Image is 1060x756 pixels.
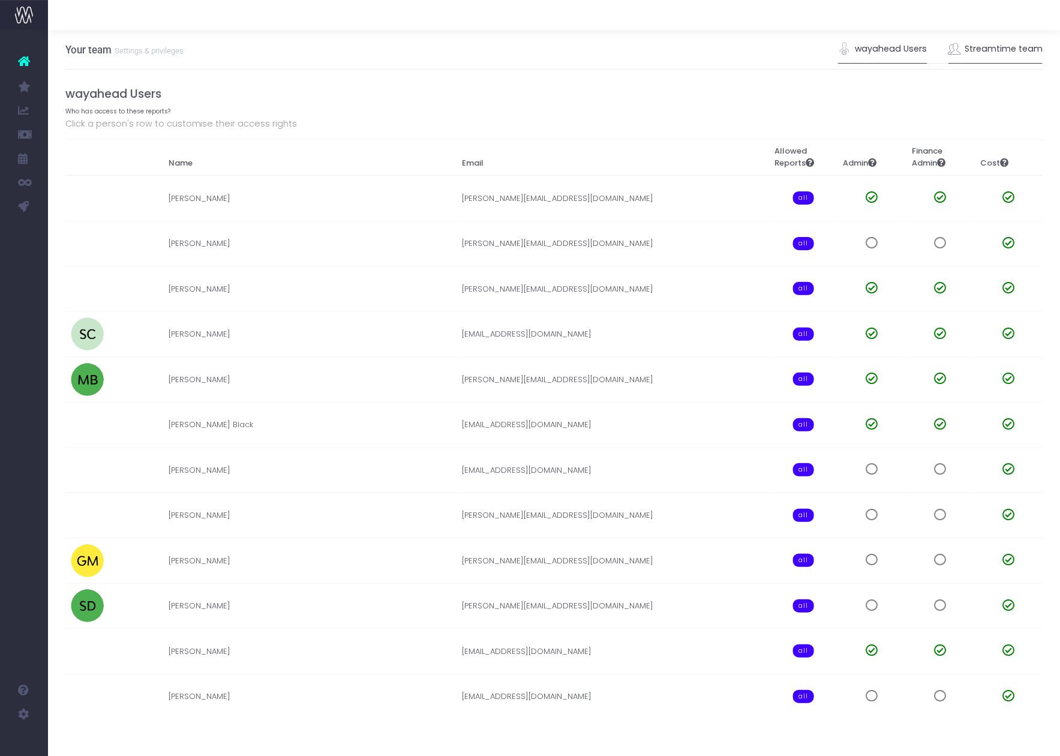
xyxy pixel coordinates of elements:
[793,644,814,658] span: all
[793,328,814,341] span: all
[457,266,770,312] td: [PERSON_NAME][EMAIL_ADDRESS][DOMAIN_NAME]
[65,44,184,56] h3: Your team
[906,139,974,175] th: Finance Admin
[71,454,104,487] img: profile_images
[163,448,457,493] td: [PERSON_NAME]
[65,105,170,116] small: Who has access to these reports?
[163,674,457,719] td: [PERSON_NAME]
[71,317,104,350] img: profile_images
[71,680,104,713] img: profile_images
[71,589,104,622] img: profile_images
[457,357,770,403] td: [PERSON_NAME][EMAIL_ADDRESS][DOMAIN_NAME]
[163,357,457,403] td: [PERSON_NAME]
[457,221,770,266] td: [PERSON_NAME][EMAIL_ADDRESS][DOMAIN_NAME]
[793,373,814,386] span: all
[71,363,104,396] img: profile_images
[65,116,1043,131] p: Click a person's row to customise their access rights
[793,191,814,205] span: all
[71,408,104,441] img: profile_images
[793,599,814,613] span: all
[163,266,457,312] td: [PERSON_NAME]
[793,509,814,522] span: all
[163,221,457,266] td: [PERSON_NAME]
[163,402,457,448] td: [PERSON_NAME] Black
[457,402,770,448] td: [EMAIL_ADDRESS][DOMAIN_NAME]
[793,463,814,476] span: all
[65,87,1043,101] h4: wayahead Users
[163,175,457,221] td: [PERSON_NAME]
[457,448,770,493] td: [EMAIL_ADDRESS][DOMAIN_NAME]
[71,227,104,260] img: profile_images
[163,493,457,538] td: [PERSON_NAME]
[457,583,770,629] td: [PERSON_NAME][EMAIL_ADDRESS][DOMAIN_NAME]
[457,175,770,221] td: [PERSON_NAME][EMAIL_ADDRESS][DOMAIN_NAME]
[457,674,770,719] td: [EMAIL_ADDRESS][DOMAIN_NAME]
[163,583,457,629] td: [PERSON_NAME]
[71,499,104,532] img: profile_images
[163,311,457,357] td: [PERSON_NAME]
[15,732,33,750] img: images/default_profile_image.png
[71,635,104,668] img: profile_images
[793,690,814,703] span: all
[793,554,814,567] span: all
[71,544,104,577] img: profile_images
[793,282,814,295] span: all
[457,493,770,538] td: [PERSON_NAME][EMAIL_ADDRESS][DOMAIN_NAME]
[837,139,906,175] th: Admin
[163,139,457,175] th: Name
[163,629,457,674] td: [PERSON_NAME]
[948,35,1043,63] a: Streamtime team
[457,311,770,357] td: [EMAIL_ADDRESS][DOMAIN_NAME]
[974,139,1043,175] th: Cost
[163,538,457,584] td: [PERSON_NAME]
[71,182,104,215] img: profile_images
[793,237,814,250] span: all
[838,35,927,63] a: wayahead Users
[793,418,814,431] span: all
[769,139,837,175] th: Allowed Reports
[457,139,770,175] th: Email
[71,272,104,305] img: profile_images
[457,629,770,674] td: [EMAIL_ADDRESS][DOMAIN_NAME]
[112,44,184,56] small: Settings & privileges
[457,538,770,584] td: [PERSON_NAME][EMAIL_ADDRESS][DOMAIN_NAME]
